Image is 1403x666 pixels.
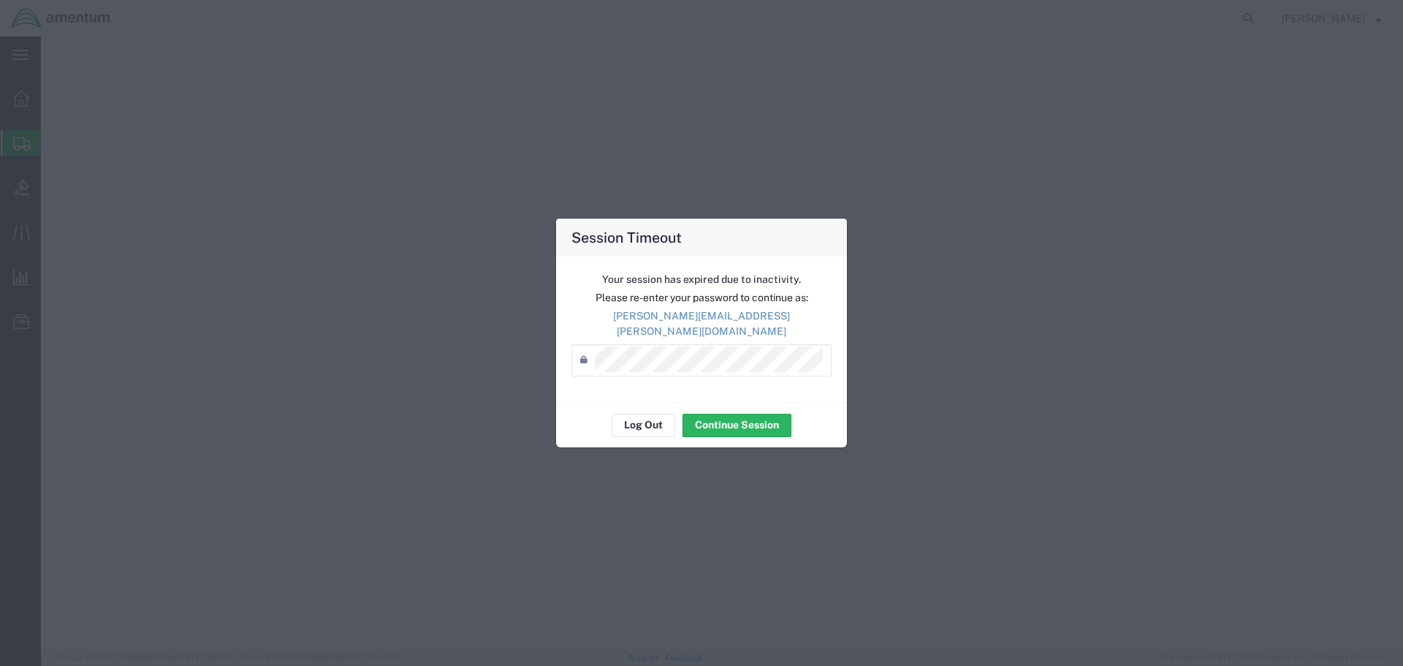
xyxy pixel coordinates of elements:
[571,272,832,287] p: Your session has expired due to inactivity.
[571,309,832,339] p: [PERSON_NAME][EMAIL_ADDRESS][PERSON_NAME][DOMAIN_NAME]
[571,227,682,248] h4: Session Timeout
[683,414,791,437] button: Continue Session
[571,290,832,306] p: Please re-enter your password to continue as:
[612,414,675,437] button: Log Out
